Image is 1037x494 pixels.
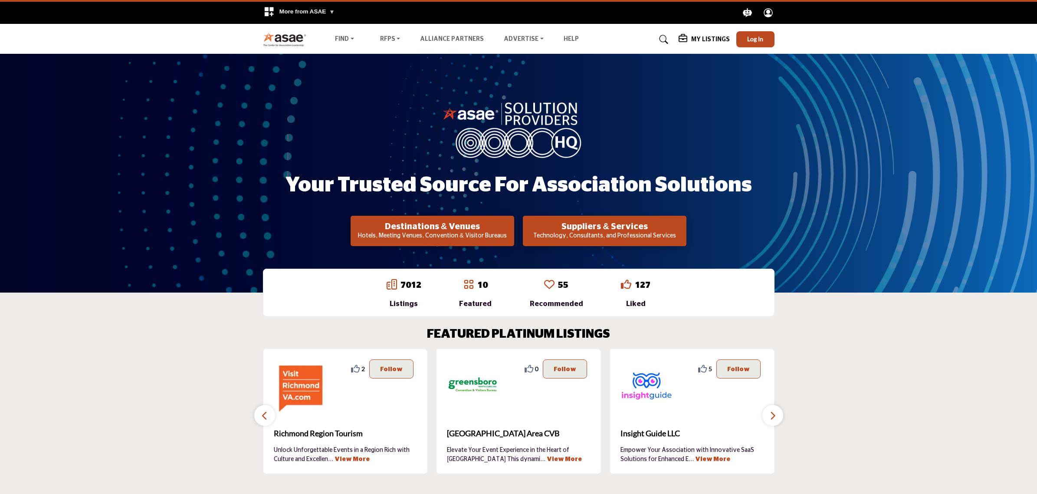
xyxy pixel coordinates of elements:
[477,281,488,290] a: 10
[621,299,650,309] div: Liked
[274,446,417,463] p: Unlock Unforgettable Events in a Region Rich with Culture and Excellen
[443,100,594,158] img: image
[447,422,590,445] b: Greensboro Area CVB
[361,364,365,373] span: 2
[727,364,750,374] p: Follow
[420,36,484,42] a: Alliance Partners
[709,364,712,373] span: 5
[353,221,512,232] h2: Destinations & Venues
[620,446,764,463] p: Empower Your Association with Innovative SaaS Solutions for Enhanced E
[716,359,761,379] button: Follow
[459,299,492,309] div: Featured
[635,281,650,290] a: 127
[463,279,474,291] a: Go to Featured
[530,299,583,309] div: Recommended
[543,359,587,379] button: Follow
[540,456,545,462] span: ...
[651,33,674,46] a: Search
[274,359,326,412] img: Richmond Region Tourism
[387,299,421,309] div: Listings
[554,364,576,374] p: Follow
[329,33,360,46] a: Find
[525,232,684,240] p: Technology, Consultants, and Professional Services
[558,281,568,290] a: 55
[447,359,499,412] img: Greensboro Area CVB
[447,428,590,439] span: [GEOGRAPHIC_DATA] Area CVB
[263,32,311,46] img: Site Logo
[286,172,752,199] h1: Your Trusted Source for Association Solutions
[274,422,417,445] a: Richmond Region Tourism
[544,279,555,291] a: Go to Recommended
[427,327,610,342] h2: FEATURED PLATINUM LISTINGS
[689,456,694,462] span: ...
[498,33,550,46] a: Advertise
[279,8,335,15] span: More from ASAE
[747,35,763,43] span: Log In
[620,428,764,439] span: Insight Guide LLC
[447,422,590,445] a: [GEOGRAPHIC_DATA] Area CVB
[328,456,333,462] span: ...
[274,428,417,439] span: Richmond Region Tourism
[564,36,579,42] a: Help
[258,2,340,24] div: More from ASAE
[620,422,764,445] a: Insight Guide LLC
[621,279,631,290] i: Go to Liked
[525,221,684,232] h2: Suppliers & Services
[351,216,514,246] button: Destinations & Venues Hotels, Meeting Venues, Convention & Visitor Bureaus
[523,216,686,246] button: Suppliers & Services Technology, Consultants, and Professional Services
[695,456,730,462] a: View More
[547,456,582,462] a: View More
[679,34,730,45] div: My Listings
[380,364,403,374] p: Follow
[335,456,370,462] a: View More
[691,36,730,43] h5: My Listings
[620,359,673,412] img: Insight Guide LLC
[736,31,774,47] button: Log In
[535,364,538,373] span: 0
[447,446,590,463] p: Elevate Your Event Experience in the Heart of [GEOGRAPHIC_DATA] This dynami
[353,232,512,240] p: Hotels, Meeting Venues, Convention & Visitor Bureaus
[369,359,413,379] button: Follow
[374,33,407,46] a: RFPs
[400,281,421,290] a: 7012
